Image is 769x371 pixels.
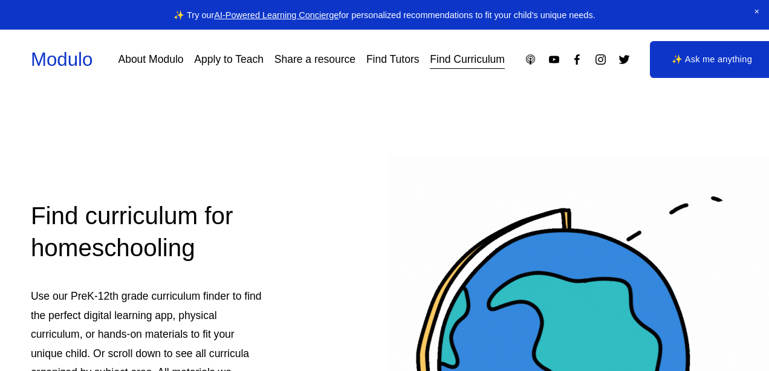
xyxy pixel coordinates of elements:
a: AI-Powered Learning Concierge [214,10,339,20]
a: Facebook [571,53,583,66]
a: About Modulo [118,49,183,70]
a: Find Tutors [366,49,420,70]
a: Share a resource [274,49,355,70]
a: Modulo [31,49,93,70]
a: YouTube [548,53,560,66]
a: Find Curriculum [430,49,505,70]
a: Apple Podcasts [524,53,537,66]
a: Instagram [594,53,607,66]
a: Twitter [618,53,631,66]
h2: Find curriculum for homeschooling [31,200,262,264]
a: Apply to Teach [194,49,264,70]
